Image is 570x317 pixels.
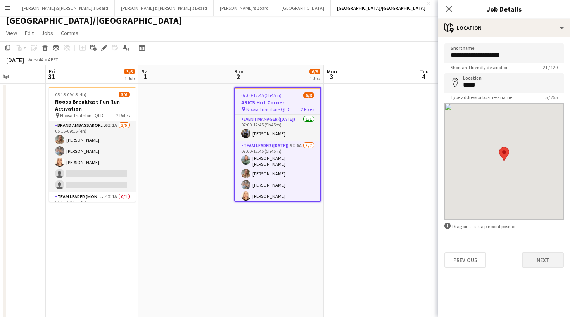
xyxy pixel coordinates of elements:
div: 1 Job [124,75,135,81]
a: Edit [22,28,37,38]
h3: Job Details [438,4,570,14]
span: 3/6 [124,69,135,74]
button: Next [522,252,564,268]
span: 21 / 120 [537,64,564,70]
div: 1 Job [310,75,320,81]
span: Week 44 [26,57,45,62]
span: 3 [326,72,337,81]
span: View [6,29,17,36]
span: Noosa Triathlon - QLD [60,113,104,118]
div: AEST [48,57,58,62]
span: 4 [418,72,428,81]
button: [PERSON_NAME]'s Board [214,0,275,16]
span: Jobs [41,29,53,36]
span: Mon [327,68,337,75]
app-card-role: Brand Ambassador ([PERSON_NAME])6I1A3/505:15-09:15 (4h)[PERSON_NAME][PERSON_NAME][PERSON_NAME] [49,121,136,192]
div: [DATE] [6,56,24,64]
app-card-role: Team Leader ([DATE])5I6A5/707:00-12:45 (5h45m)[PERSON_NAME] [PERSON_NAME][PERSON_NAME][PERSON_NAM... [235,141,320,237]
a: View [3,28,20,38]
button: [PERSON_NAME] & [PERSON_NAME]'s Board [16,0,115,16]
app-card-role: Event Manager ([DATE])1/107:00-12:45 (5h45m)[PERSON_NAME] [235,115,320,141]
span: 3/6 [119,92,130,97]
button: Previous [444,252,486,268]
span: 2 [233,72,244,81]
span: Sat [142,68,150,75]
span: Tue [420,68,428,75]
div: Drag pin to set a pinpoint position [444,223,564,230]
button: [GEOGRAPHIC_DATA] [432,0,487,16]
span: 07:00-12:45 (5h45m) [241,92,282,98]
span: Type address or business name [444,94,518,100]
a: Comms [58,28,81,38]
span: Comms [61,29,78,36]
app-job-card: 05:15-09:15 (4h)3/6Noosa Breakfast Fun Run Activation Noosa Triathlon - QLD2 RolesBrand Ambassado... [49,87,136,202]
app-job-card: 07:00-12:45 (5h45m)6/8ASICS Hot Corner Noosa Triathlon - QLD2 RolesEvent Manager ([DATE])1/107:00... [234,87,321,202]
span: Sun [234,68,244,75]
div: Location [438,19,570,37]
span: 1 [140,72,150,81]
span: 05:15-09:15 (4h) [55,92,86,97]
span: Edit [25,29,34,36]
button: [PERSON_NAME] & [PERSON_NAME]'s Board [115,0,214,16]
span: Fri [49,68,55,75]
h1: [GEOGRAPHIC_DATA]/[GEOGRAPHIC_DATA] [6,15,182,26]
button: [GEOGRAPHIC_DATA] [275,0,331,16]
span: 5 / 255 [539,94,564,100]
button: [GEOGRAPHIC_DATA]/[GEOGRAPHIC_DATA] [331,0,432,16]
h3: ASICS Hot Corner [235,99,320,106]
h3: Noosa Breakfast Fun Run Activation [49,98,136,112]
span: Noosa Triathlon - QLD [246,106,290,112]
app-card-role: Team Leader (Mon - Fri)4I1A0/105:15-09:15 (4h) [49,192,136,219]
a: Jobs [38,28,56,38]
span: 31 [48,72,55,81]
span: 2 Roles [116,113,130,118]
span: Short and friendly description [444,64,515,70]
span: 2 Roles [301,106,314,112]
span: 6/8 [303,92,314,98]
span: 6/8 [309,69,320,74]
